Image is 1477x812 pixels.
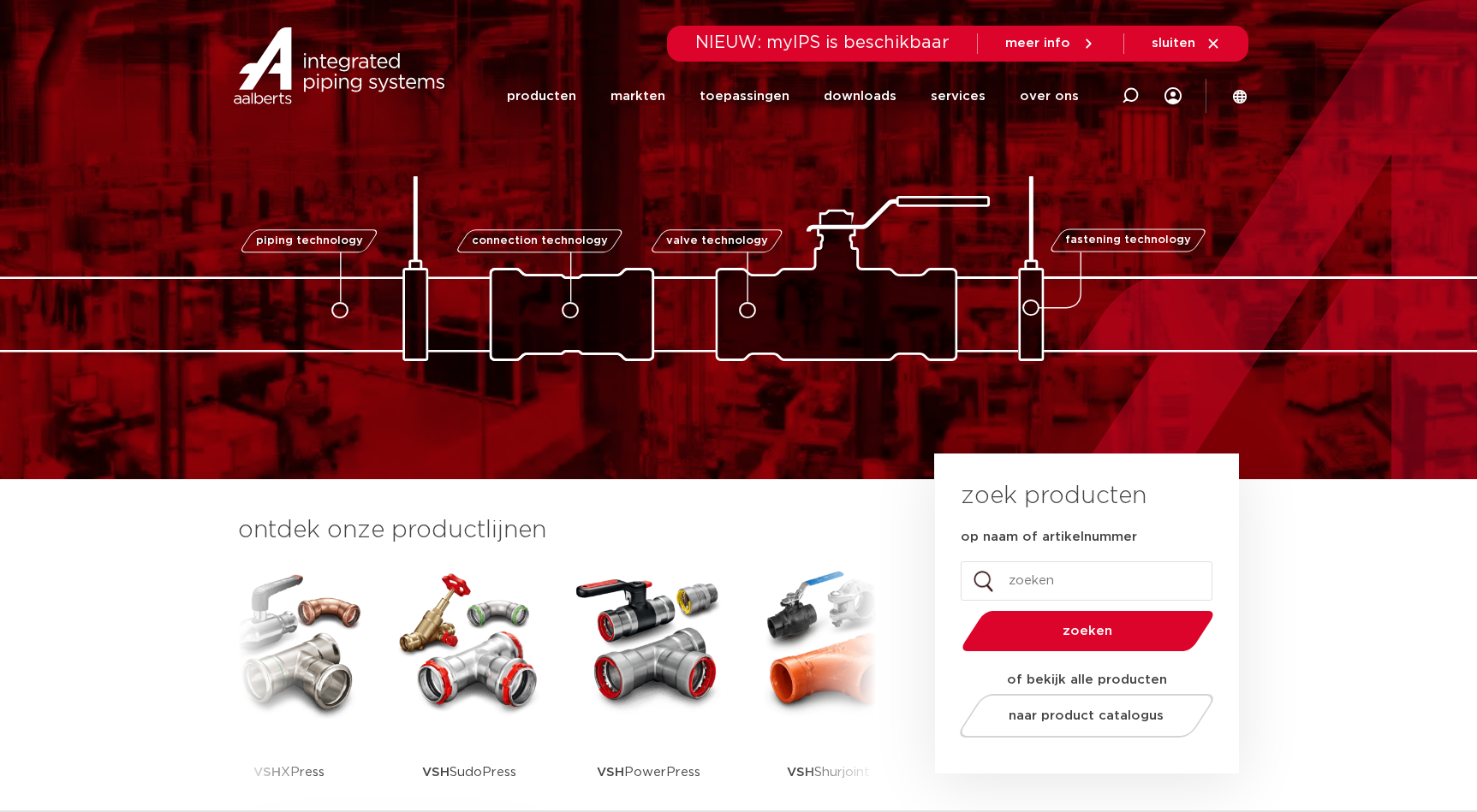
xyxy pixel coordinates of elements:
span: zoeken [1006,625,1170,637]
input: zoeken [961,561,1212,601]
nav: Menu [507,63,1079,129]
strong: of bekijk alle producten [1007,673,1167,686]
strong: VSH [787,766,814,779]
h3: ontdek onze productlijnen [238,513,877,548]
strong: VSH [253,766,281,779]
span: piping technology [256,235,363,246]
a: services [931,63,986,129]
a: downloads [824,63,896,129]
a: over ons [1020,63,1079,129]
button: zoeken [955,609,1220,653]
span: NIEUW: myIPS is beschikbaar [695,34,950,51]
label: op naam of artikelnummer [961,529,1137,546]
a: producten [507,63,576,129]
span: naar product catalogus [1009,709,1164,722]
h3: zoek producten [961,479,1146,513]
a: toepassingen [700,63,789,129]
span: connection technology [471,235,607,246]
span: valve technology [666,235,768,246]
a: meer info [1005,36,1096,51]
strong: VSH [422,766,450,779]
span: fastening technology [1065,235,1191,246]
a: naar product catalogus [955,694,1218,738]
span: meer info [1005,37,1070,50]
span: sluiten [1152,37,1195,50]
div: my IPS [1164,62,1182,130]
a: sluiten [1152,36,1221,51]
strong: VSH [597,766,624,779]
a: markten [610,63,665,129]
